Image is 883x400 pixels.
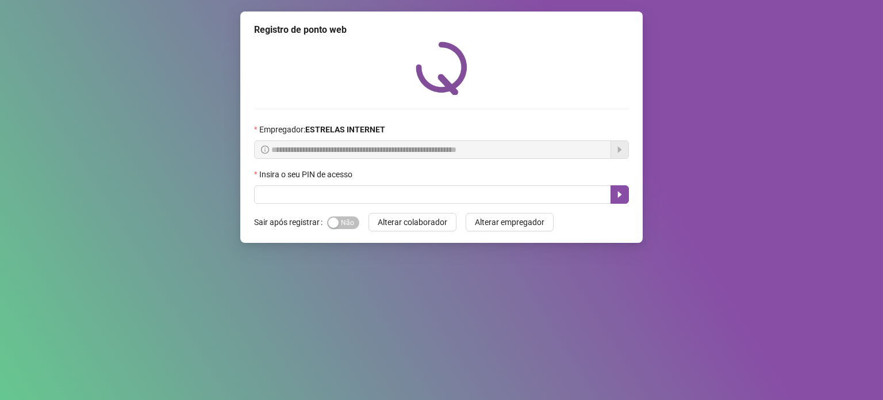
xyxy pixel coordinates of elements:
[466,213,554,231] button: Alterar empregador
[261,146,269,154] span: info-circle
[368,213,456,231] button: Alterar colaborador
[615,190,624,199] span: caret-right
[254,168,360,181] label: Insira o seu PIN de acesso
[259,123,385,136] span: Empregador :
[254,213,327,231] label: Sair após registrar
[305,125,385,134] strong: ESTRELAS INTERNET
[416,41,467,95] img: QRPoint
[378,216,447,228] span: Alterar colaborador
[254,23,629,37] div: Registro de ponto web
[475,216,544,228] span: Alterar empregador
